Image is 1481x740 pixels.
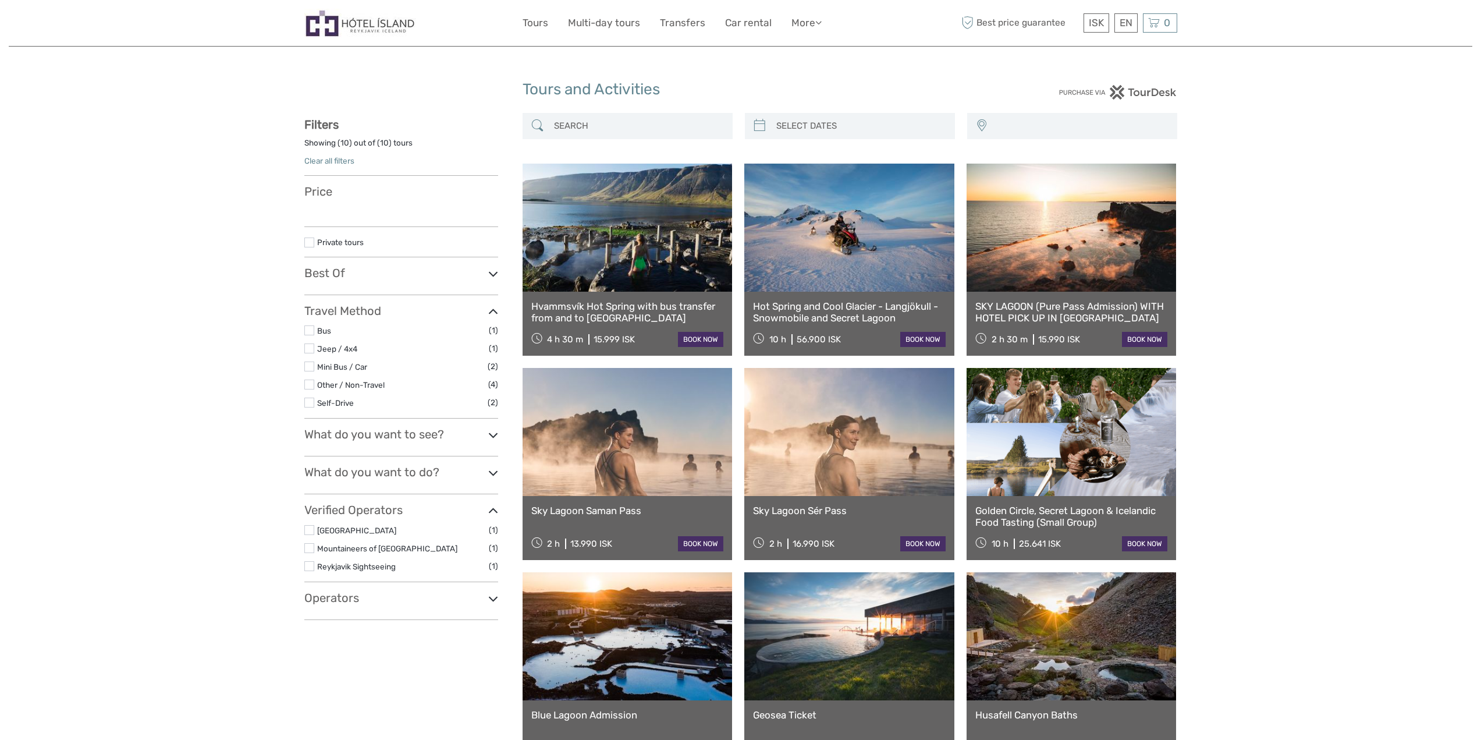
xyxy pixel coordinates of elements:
[304,591,498,605] h3: Operators
[489,541,498,555] span: (1)
[304,9,416,37] img: Hótel Ísland
[1122,332,1167,347] a: book now
[304,266,498,280] h3: Best Of
[317,344,357,353] a: Jeep / 4x4
[678,332,723,347] a: book now
[317,544,457,553] a: Mountaineers of [GEOGRAPHIC_DATA]
[975,300,1168,324] a: SKY LAGOON (Pure Pass Admission) WITH HOTEL PICK UP IN [GEOGRAPHIC_DATA]
[900,332,946,347] a: book now
[317,526,396,535] a: [GEOGRAPHIC_DATA]
[549,116,727,136] input: SEARCH
[488,360,498,373] span: (2)
[489,560,498,573] span: (1)
[769,334,786,345] span: 10 h
[547,334,583,345] span: 4 h 30 m
[791,15,822,31] a: More
[725,15,772,31] a: Car rental
[304,137,498,155] div: Showing ( ) out of ( ) tours
[1089,17,1104,29] span: ISK
[523,80,959,99] h1: Tours and Activities
[304,185,498,199] h3: Price
[523,15,548,31] a: Tours
[531,300,724,324] a: Hvammsvík Hot Spring with bus transfer from and to [GEOGRAPHIC_DATA]
[489,342,498,355] span: (1)
[317,238,364,247] a: Private tours
[1019,539,1061,549] div: 25.641 ISK
[570,539,612,549] div: 13.990 ISK
[317,562,396,571] a: Reykjavik Sightseeing
[900,536,946,551] a: book now
[753,709,946,721] a: Geosea Ticket
[797,334,841,345] div: 56.900 ISK
[1038,334,1080,345] div: 15.990 ISK
[304,465,498,479] h3: What do you want to do?
[317,398,354,408] a: Self-Drive
[975,709,1168,721] a: Husafell Canyon Baths
[772,116,949,136] input: SELECT DATES
[793,539,834,549] div: 16.990 ISK
[547,539,560,549] span: 2 h
[317,362,367,371] a: Mini Bus / Car
[769,539,782,549] span: 2 h
[594,334,635,345] div: 15.999 ISK
[1114,13,1138,33] div: EN
[340,137,349,148] label: 10
[992,334,1028,345] span: 2 h 30 m
[531,709,724,721] a: Blue Lagoon Admission
[753,300,946,324] a: Hot Spring and Cool Glacier - Langjökull - Snowmobile and Secret Lagoon
[660,15,705,31] a: Transfers
[317,380,385,390] a: Other / Non-Travel
[678,536,723,551] a: book now
[380,137,389,148] label: 10
[753,505,946,516] a: Sky Lagoon Sér Pass
[1162,17,1172,29] span: 0
[568,15,640,31] a: Multi-day tours
[992,539,1008,549] span: 10 h
[489,324,498,337] span: (1)
[304,118,339,132] strong: Filters
[304,503,498,517] h3: Verified Operators
[304,427,498,441] h3: What do you want to see?
[317,326,331,335] a: Bus
[1059,85,1177,100] img: PurchaseViaTourDesk.png
[959,13,1081,33] span: Best price guarantee
[1122,536,1167,551] a: book now
[488,396,498,409] span: (2)
[975,505,1168,529] a: Golden Circle, Secret Lagoon & Icelandic Food Tasting (Small Group)
[304,304,498,318] h3: Travel Method
[489,523,498,537] span: (1)
[531,505,724,516] a: Sky Lagoon Saman Pass
[304,156,354,165] a: Clear all filters
[488,378,498,391] span: (4)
